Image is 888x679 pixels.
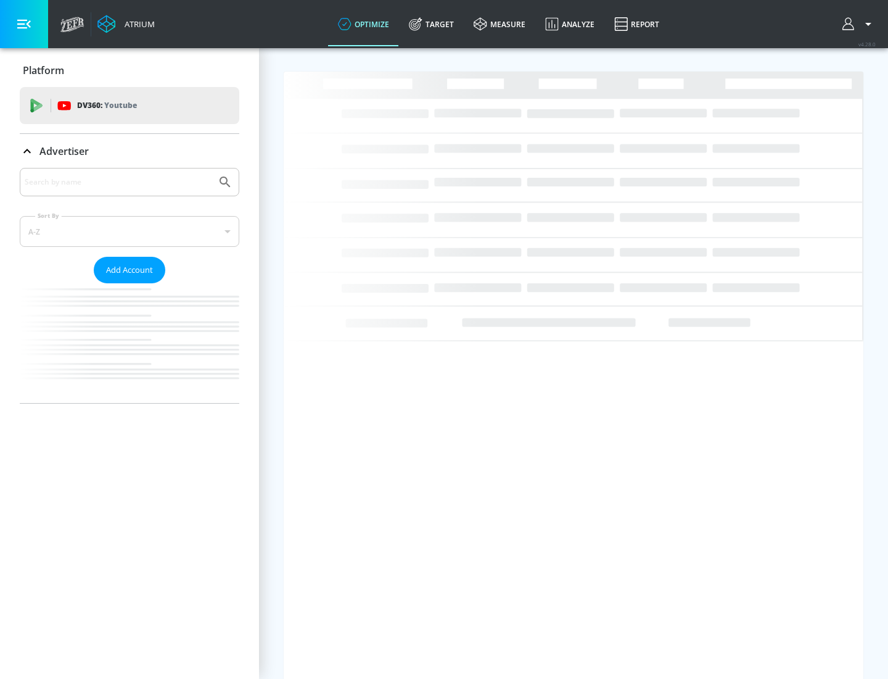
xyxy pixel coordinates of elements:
[20,87,239,124] div: DV360: Youtube
[120,19,155,30] div: Atrium
[604,2,669,46] a: Report
[535,2,604,46] a: Analyze
[97,15,155,33] a: Atrium
[94,257,165,283] button: Add Account
[20,168,239,403] div: Advertiser
[23,64,64,77] p: Platform
[104,99,137,112] p: Youtube
[106,263,153,277] span: Add Account
[858,41,876,48] span: v 4.28.0
[25,174,212,190] input: Search by name
[35,212,62,220] label: Sort By
[399,2,464,46] a: Target
[328,2,399,46] a: optimize
[39,144,89,158] p: Advertiser
[77,99,137,112] p: DV360:
[464,2,535,46] a: measure
[20,134,239,169] div: Advertiser
[20,53,239,88] div: Platform
[20,216,239,247] div: A-Z
[20,283,239,403] nav: list of Advertiser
